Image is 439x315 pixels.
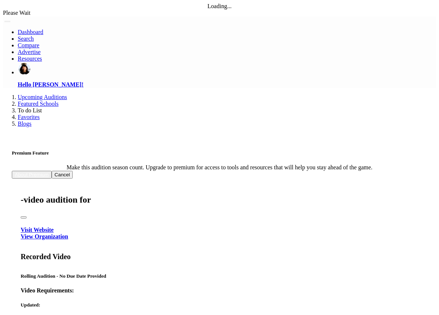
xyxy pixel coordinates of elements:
a: Hello [PERSON_NAME]! [18,81,83,88]
h5: Premium Feature [12,150,427,156]
a: Blogs [18,121,31,127]
a: Upcoming Auditions [18,94,67,100]
a: Featured Schools [18,101,59,107]
a: Resources [18,55,42,62]
img: profile picture [18,63,30,74]
h4: Video Requirements: [21,287,418,294]
button: Close [21,216,27,219]
h2: - [21,195,418,205]
a: View Organization [21,233,68,240]
span: Loading... [207,3,231,9]
h5: Updated: [21,302,418,308]
div: Make this audition season count. Upgrade to premium for access to tools and resources that will h... [12,164,427,171]
button: Cancel [52,171,73,179]
a: Advertise [18,49,41,55]
div: Please Wait [3,10,436,16]
a: About Premium [15,172,49,177]
li: To do List [18,107,436,114]
a: Search [18,35,34,42]
a: Compare [18,42,39,48]
nav: breadcrumb [3,94,436,127]
a: Favorites [18,114,40,120]
h5: Rolling Audition - No Due Date Provided [21,273,418,279]
h5: Recorded Video [21,253,418,261]
a: Dashboard [18,29,43,35]
span: video audition for [24,195,91,204]
button: Toggle navigation [4,21,10,22]
a: Visit Website [21,227,53,233]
